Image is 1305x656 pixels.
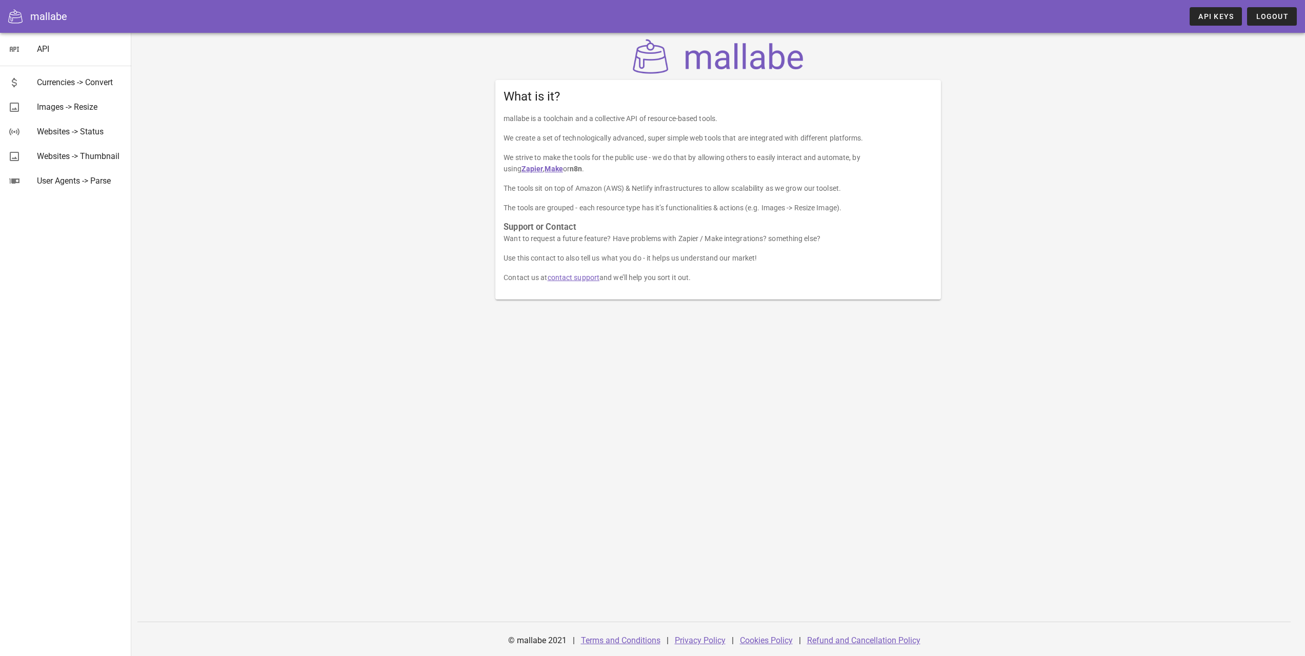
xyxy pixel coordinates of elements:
a: Refund and Cancellation Policy [807,635,920,645]
p: We strive to make the tools for the public use - we do that by allowing others to easily interact... [504,152,933,174]
a: Make [545,165,563,173]
div: | [732,628,734,653]
div: | [573,628,575,653]
div: User Agents -> Parse [37,176,123,186]
div: | [667,628,669,653]
a: Cookies Policy [740,635,793,645]
p: Use this contact to also tell us what you do - it helps us understand our market! [504,252,933,264]
div: What is it? [495,80,941,113]
p: Contact us at and we’ll help you sort it out. [504,272,933,283]
a: Zapier [521,165,544,173]
p: We create a set of technologically advanced, super simple web tools that are integrated with diff... [504,132,933,144]
p: Want to request a future feature? Have problems with Zapier / Make integrations? something else? [504,233,933,244]
span: Logout [1255,12,1289,21]
div: | [799,628,801,653]
div: API [37,44,123,54]
div: mallabe [30,9,67,24]
div: Websites -> Status [37,127,123,136]
p: The tools sit on top of Amazon (AWS) & Netlify infrastructures to allow scalability as we grow ou... [504,183,933,194]
img: mallabe Logo [630,39,807,74]
a: Terms and Conditions [581,635,660,645]
div: Currencies -> Convert [37,77,123,87]
a: contact support [548,273,600,282]
strong: n8n [570,165,582,173]
button: Logout [1247,7,1297,26]
h3: Support or Contact [504,222,933,233]
p: The tools are grouped - each resource type has it’s functionalities & actions (e.g. Images -> Res... [504,202,933,213]
a: Privacy Policy [675,635,726,645]
div: © mallabe 2021 [502,628,573,653]
div: Images -> Resize [37,102,123,112]
div: Websites -> Thumbnail [37,151,123,161]
a: API Keys [1190,7,1242,26]
p: mallabe is a toolchain and a collective API of resource-based tools. [504,113,933,124]
span: API Keys [1198,12,1234,21]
